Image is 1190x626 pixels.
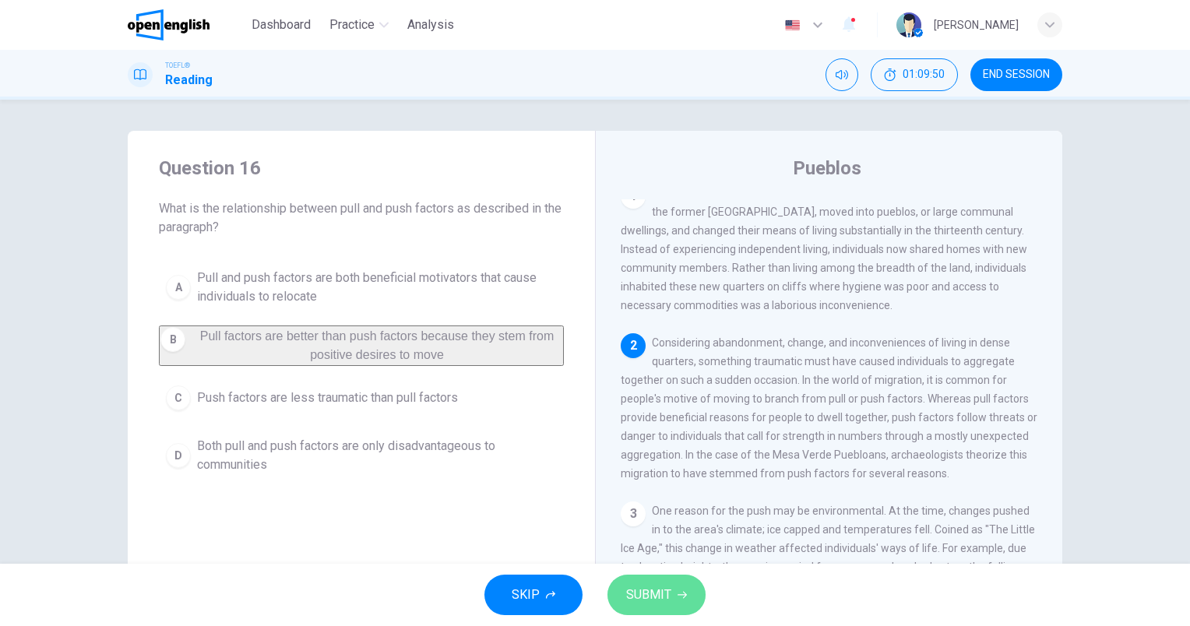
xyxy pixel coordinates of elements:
button: CPush factors are less traumatic than pull factors [159,378,564,417]
div: A [166,275,191,300]
span: Push factors are less traumatic than pull factors [197,389,458,407]
span: SKIP [512,584,540,606]
button: END SESSION [970,58,1062,91]
button: SKIP [484,575,583,615]
div: Hide [871,58,958,91]
span: Dashboard [252,16,311,34]
span: Practice [329,16,375,34]
h4: Question 16 [159,156,564,181]
button: BPull factors are better than push factors because they stem from positive desires to move [159,325,564,366]
span: What is the relationship between pull and push factors as described in the paragraph? [159,199,564,237]
div: [PERSON_NAME] [934,16,1019,34]
img: OpenEnglish logo [128,9,209,40]
div: D [166,443,191,468]
div: 2 [621,333,646,358]
div: 3 [621,501,646,526]
div: B [160,327,185,352]
h4: Pueblos [793,156,861,181]
button: Practice [323,11,395,39]
button: DBoth pull and push factors are only disadvantageous to communities [159,430,564,481]
span: END SESSION [983,69,1050,81]
button: Dashboard [245,11,317,39]
span: Pull and push factors are both beneficial motivators that cause individuals to relocate [197,269,557,306]
span: TOEFL® [165,60,190,71]
button: SUBMIT [607,575,706,615]
button: APull and push factors are both beneficial motivators that cause individuals to relocate [159,262,564,313]
span: Both pull and push factors are only disadvantageous to communities [197,437,557,474]
span: Pull factors are better than push factors because they stem from positive desires to move [200,329,554,361]
button: Analysis [401,11,460,39]
span: 01:09:50 [903,69,945,81]
button: 01:09:50 [871,58,958,91]
div: C [166,385,191,410]
h1: Reading [165,71,213,90]
span: SUBMIT [626,584,671,606]
div: Mute [826,58,858,91]
span: Leaving their households behind, families in the [GEOGRAPHIC_DATA] area of the former [GEOGRAPHIC... [621,187,1031,311]
a: OpenEnglish logo [128,9,245,40]
span: Considering abandonment, change, and inconveniences of living in dense quarters, something trauma... [621,336,1037,480]
img: en [783,19,802,31]
img: Profile picture [896,12,921,37]
span: Analysis [407,16,454,34]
